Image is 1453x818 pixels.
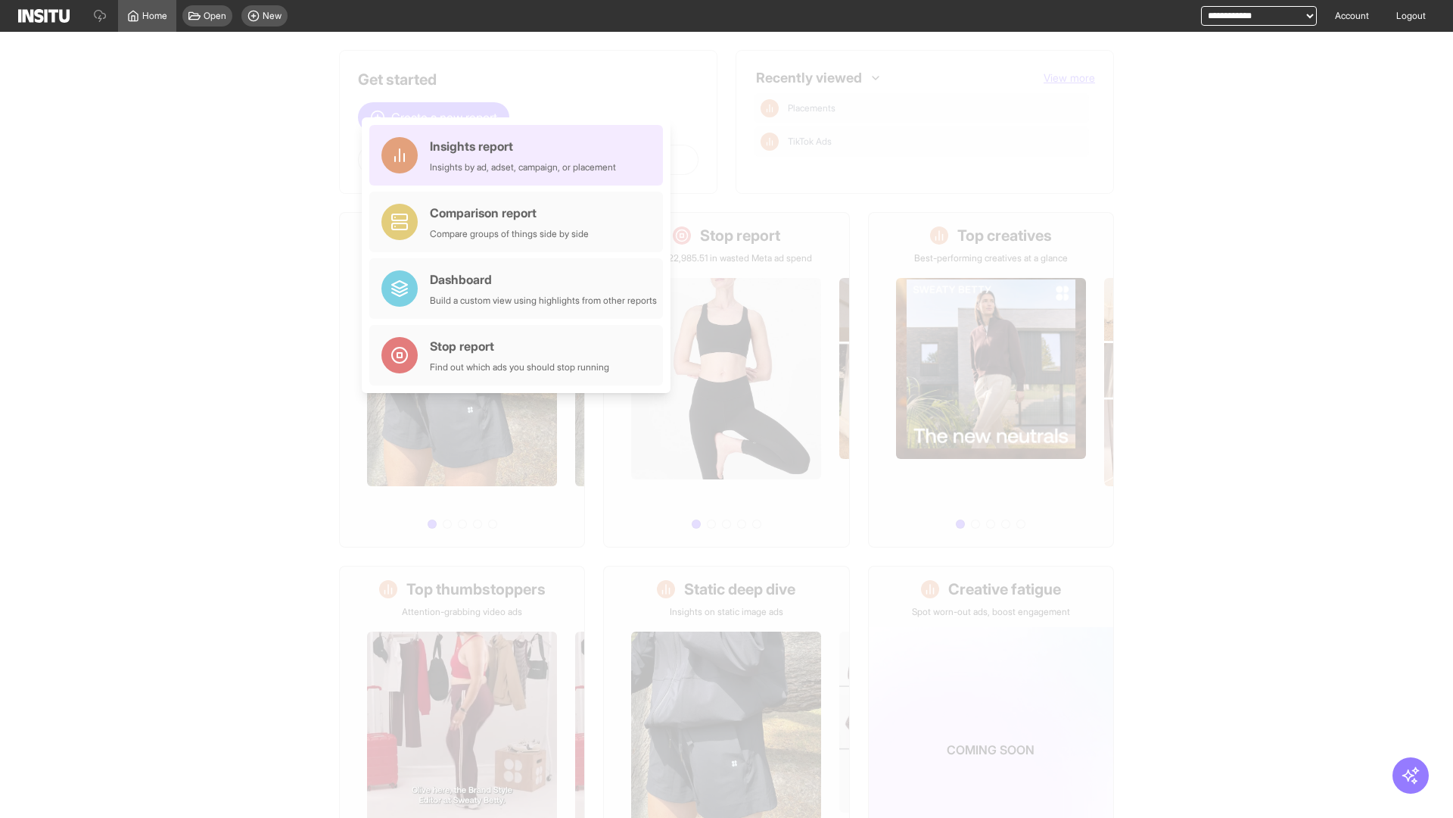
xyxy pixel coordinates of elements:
[430,137,616,155] div: Insights report
[430,295,657,307] div: Build a custom view using highlights from other reports
[430,228,589,240] div: Compare groups of things side by side
[430,361,609,373] div: Find out which ads you should stop running
[263,10,282,22] span: New
[430,337,609,355] div: Stop report
[430,270,657,289] div: Dashboard
[204,10,226,22] span: Open
[142,10,167,22] span: Home
[18,9,70,23] img: Logo
[430,161,616,173] div: Insights by ad, adset, campaign, or placement
[430,204,589,222] div: Comparison report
